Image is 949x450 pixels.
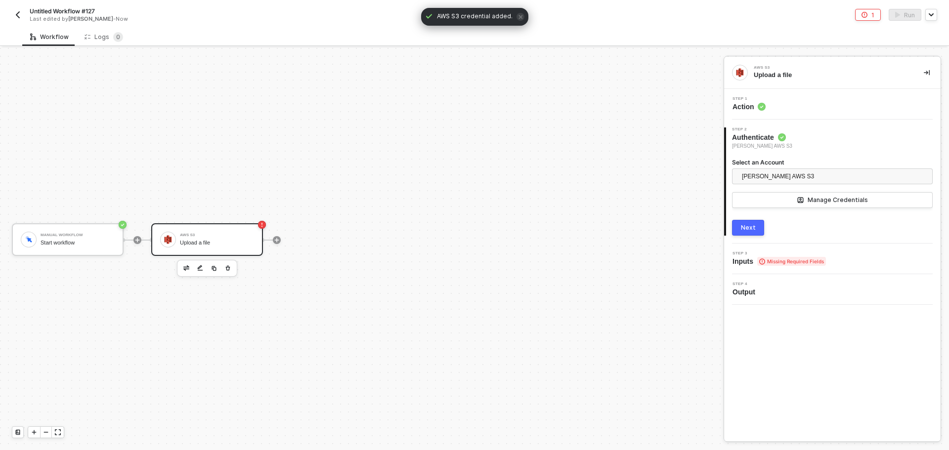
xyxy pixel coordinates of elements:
span: Inputs [733,256,826,266]
span: [PERSON_NAME] [68,15,113,22]
span: icon-success-page [119,221,127,229]
span: icon-play [31,429,37,435]
div: Start workflow [41,240,115,246]
div: Step 2Authenticate [PERSON_NAME] AWS S3Select an Account[PERSON_NAME] AWS S3 Manage CredentialsNext [724,127,941,236]
img: icon [24,235,33,244]
div: Manual Workflow [41,233,115,237]
span: Untitled Workflow #127 [30,7,95,15]
div: Upload a file [754,71,908,80]
div: Step 1Action [724,97,941,112]
span: icon-minus [43,429,49,435]
img: integration-icon [735,68,744,77]
span: Action [733,102,766,112]
div: Last edited by - Now [30,15,452,23]
img: copy-block [211,265,217,271]
div: Workflow [30,33,69,41]
span: icon-error-page [258,221,266,229]
span: icon-manage-credentials [797,197,804,203]
div: Next [741,224,756,232]
button: 1 [855,9,881,21]
div: Upload a file [180,240,254,246]
label: Select an Account [732,158,933,166]
span: icon-expand [55,429,61,435]
span: Authenticate [732,132,792,142]
button: Next [732,220,764,236]
img: edit-cred [183,265,189,270]
span: icon-close [517,13,524,21]
span: Missing Required Fields [757,257,826,266]
span: [PERSON_NAME] AWS S3 [742,169,814,184]
sup: 0 [113,32,123,42]
span: Step 3 [733,251,826,255]
span: icon-play [134,237,140,243]
button: edit-cred [180,262,192,274]
span: icon-check [425,12,433,20]
button: activateRun [889,9,921,21]
button: back [12,9,24,21]
span: Step 2 [732,127,792,131]
span: Output [733,287,759,297]
button: edit-cred [194,262,206,274]
span: icon-error-page [862,12,867,18]
div: 1 [871,11,874,19]
span: [PERSON_NAME] AWS S3 [732,142,792,150]
div: Step 3Inputs Missing Required Fields [724,251,941,266]
img: back [14,11,22,19]
span: Step 1 [733,97,766,101]
div: AWS S3 [754,66,902,70]
div: Manage Credentials [808,196,868,204]
img: icon [164,235,173,244]
span: AWS S3 credential added. [437,12,513,22]
img: edit-cred [197,265,203,272]
div: AWS S3 [180,233,254,237]
span: icon-collapse-right [924,70,930,76]
button: Manage Credentials [732,192,933,208]
span: Step 4 [733,282,759,286]
button: copy-block [208,262,220,274]
div: Logs [85,32,123,42]
span: icon-play [274,237,280,243]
